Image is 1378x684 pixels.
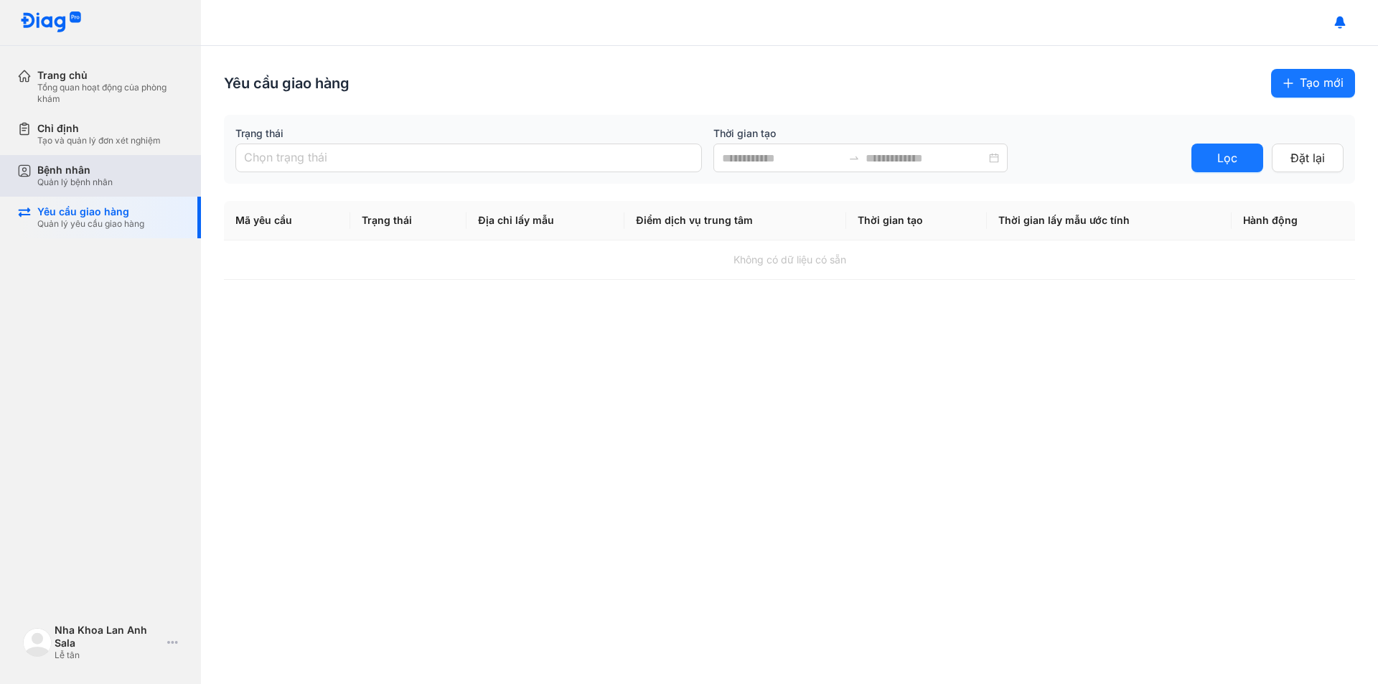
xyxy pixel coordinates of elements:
div: Yêu cầu giao hàng [37,205,144,218]
img: logo [20,11,82,34]
div: Quản lý bệnh nhân [37,177,113,188]
span: swap-right [848,152,860,164]
div: Yêu cầu giao hàng [224,73,350,93]
th: Thời gian tạo [846,201,986,240]
th: Mã yêu cầu [224,201,350,240]
div: Nha Khoa Lan Anh Sala [55,624,161,650]
th: Trạng thái [350,201,467,240]
td: Không có dữ liệu có sẵn [224,240,1355,280]
span: Đặt lại [1290,149,1325,167]
img: logo [23,628,52,657]
th: Điểm dịch vụ trung tâm [624,201,847,240]
button: plusTạo mới [1271,69,1355,98]
th: Hành động [1232,201,1355,240]
span: Tạo mới [1300,74,1344,92]
button: Lọc [1191,144,1263,172]
button: Đặt lại [1272,144,1344,172]
div: Lễ tân [55,650,161,661]
div: Tổng quan hoạt động của phòng khám [37,82,184,105]
div: Chỉ định [37,122,161,135]
label: Trạng thái [235,126,702,141]
div: Quản lý yêu cầu giao hàng [37,218,144,230]
div: Bệnh nhân [37,164,113,177]
label: Thời gian tạo [713,126,1180,141]
th: Thời gian lấy mẫu ước tính [987,201,1232,240]
th: Địa chỉ lấy mẫu [467,201,624,240]
div: Trang chủ [37,69,184,82]
span: plus [1283,78,1294,89]
span: Lọc [1217,149,1237,167]
div: Tạo và quản lý đơn xét nghiệm [37,135,161,146]
span: to [848,152,860,164]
